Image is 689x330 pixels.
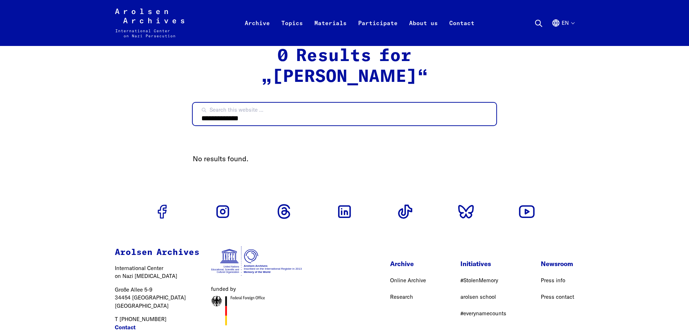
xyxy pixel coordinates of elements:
[193,153,496,164] p: No results found.
[115,248,200,257] strong: Arolsen Archives
[541,277,565,284] a: Press info
[455,200,478,223] a: Go to Bluesky profile
[541,293,574,300] a: Press contact
[239,17,276,46] a: Archive
[394,200,417,223] a: Go to Tiktok profile
[390,277,426,284] a: Online Archive
[390,259,574,324] nav: Footer
[390,293,413,300] a: Research
[460,293,496,300] a: arolsen school
[309,17,352,46] a: Materials
[239,9,480,37] nav: Primary
[552,19,574,45] button: English, language selection
[352,17,403,46] a: Participate
[515,200,538,223] a: Go to Youtube profile
[272,200,295,223] a: Go to Threads profile
[276,17,309,46] a: Topics
[460,310,506,317] a: #everynamecounts
[460,259,506,269] p: Initiatives
[193,46,496,87] h2: 0 Results for „[PERSON_NAME]“
[444,17,480,46] a: Contact
[211,200,234,223] a: Go to Instagram profile
[211,285,303,293] figcaption: funded by
[460,277,498,284] a: #StolenMemory
[151,200,174,223] a: Go to Facebook profile
[333,200,356,223] a: Go to Linkedin profile
[115,286,200,310] p: Große Allee 5-9 34454 [GEOGRAPHIC_DATA] [GEOGRAPHIC_DATA]
[541,259,574,269] p: Newsroom
[115,264,200,280] p: International Center on Nazi [MEDICAL_DATA]
[403,17,444,46] a: About us
[390,259,426,269] p: Archive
